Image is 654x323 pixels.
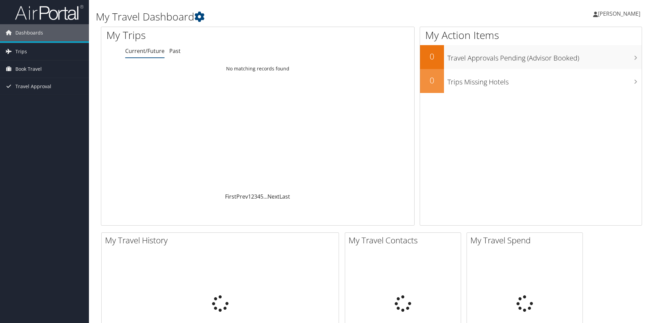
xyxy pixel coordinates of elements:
[236,193,248,200] a: Prev
[105,234,339,246] h2: My Travel History
[598,10,640,17] span: [PERSON_NAME]
[420,51,444,62] h2: 0
[169,47,181,55] a: Past
[106,28,279,42] h1: My Trips
[267,193,279,200] a: Next
[420,75,444,86] h2: 0
[15,78,51,95] span: Travel Approval
[260,193,263,200] a: 5
[279,193,290,200] a: Last
[15,43,27,60] span: Trips
[251,193,254,200] a: 2
[15,60,42,78] span: Book Travel
[420,45,642,69] a: 0Travel Approvals Pending (Advisor Booked)
[15,4,83,21] img: airportal-logo.png
[248,193,251,200] a: 1
[349,234,461,246] h2: My Travel Contacts
[96,10,463,24] h1: My Travel Dashboard
[254,193,257,200] a: 3
[225,193,236,200] a: First
[263,193,267,200] span: …
[470,234,583,246] h2: My Travel Spend
[125,47,165,55] a: Current/Future
[447,74,642,87] h3: Trips Missing Hotels
[420,69,642,93] a: 0Trips Missing Hotels
[593,3,647,24] a: [PERSON_NAME]
[15,24,43,41] span: Dashboards
[101,63,414,75] td: No matching records found
[420,28,642,42] h1: My Action Items
[447,50,642,63] h3: Travel Approvals Pending (Advisor Booked)
[257,193,260,200] a: 4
